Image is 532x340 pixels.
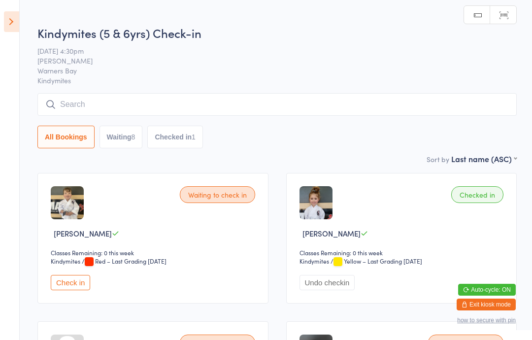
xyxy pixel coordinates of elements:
div: 8 [132,133,135,141]
img: image1692941639.png [51,186,84,219]
button: Undo checkin [299,275,355,290]
div: Classes Remaining: 0 this week [51,248,258,257]
span: Warners Bay [37,66,501,75]
div: Last name (ASC) [451,153,517,164]
button: how to secure with pin [457,317,516,324]
div: Checked in [451,186,503,203]
span: [PERSON_NAME] [302,228,361,238]
div: 1 [192,133,196,141]
button: Exit kiosk mode [457,299,516,310]
label: Sort by [427,154,449,164]
span: [PERSON_NAME] [37,56,501,66]
div: Waiting to check in [180,186,255,203]
button: Checked in1 [147,126,203,148]
span: [DATE] 4:30pm [37,46,501,56]
h2: Kindymites (5 & 6yrs) Check-in [37,25,517,41]
input: Search [37,93,517,116]
span: / Red – Last Grading [DATE] [82,257,166,265]
div: Kindymites [299,257,329,265]
span: / Yellow – Last Grading [DATE] [331,257,422,265]
div: Classes Remaining: 0 this week [299,248,507,257]
span: Kindymites [37,75,517,85]
img: image1686805990.png [299,186,332,219]
button: Check in [51,275,90,290]
span: [PERSON_NAME] [54,228,112,238]
button: All Bookings [37,126,95,148]
button: Auto-cycle: ON [458,284,516,296]
div: Kindymites [51,257,80,265]
button: Waiting8 [100,126,143,148]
